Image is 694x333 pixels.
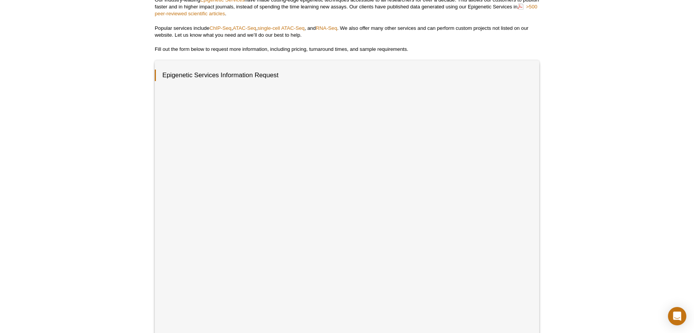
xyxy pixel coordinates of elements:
[316,25,337,31] a: RNA-Seq
[210,25,231,31] a: ChIP-Seq
[155,70,532,81] h3: Epigenetic Services Information Request
[155,3,537,17] a: >500 peer-reviewed scientific articles
[258,25,305,31] a: single-cell ATAC-Seq
[668,307,686,325] div: Open Intercom Messenger
[233,25,256,31] a: ATAC-Seq
[155,25,539,39] p: Popular services include , , , and . We also offer many other services and can perform custom pro...
[155,46,539,53] p: Fill out the form below to request more information, including pricing, turnaround times, and sam...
